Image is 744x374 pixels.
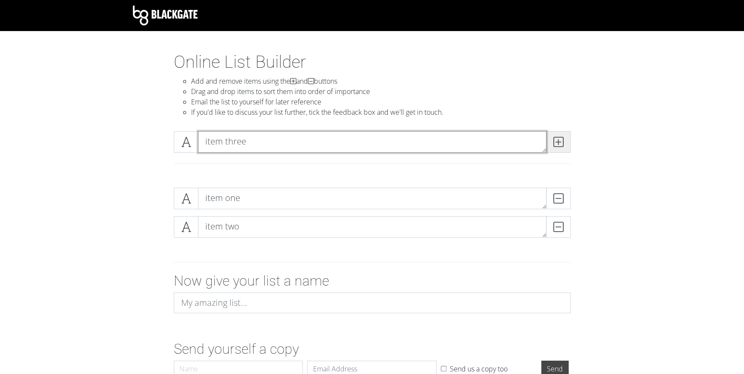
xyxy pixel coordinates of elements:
input: My amazing list... [174,292,571,313]
img: Blackgate [133,6,198,25]
label: Send us a copy too [449,364,507,374]
h2: Now give your list a name [174,273,571,289]
li: Email the list to yourself for later reference [191,97,571,107]
h2: Send yourself a copy [174,341,571,357]
h1: Online List Builder [174,52,571,72]
li: If you'd like to discuss your list further, tick the feedback box and we'll get in touch. [191,107,571,117]
li: Drag and drop items to sort them into order of importance [191,86,571,97]
li: Add and remove items using the and buttons [191,76,571,86]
